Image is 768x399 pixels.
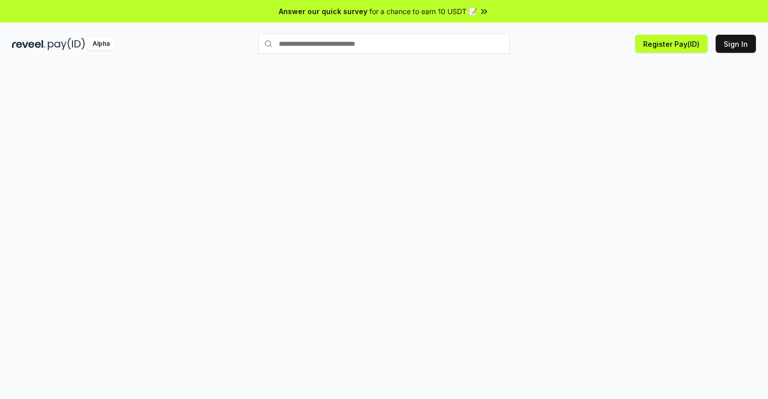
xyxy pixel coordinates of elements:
[635,35,708,53] button: Register Pay(ID)
[87,38,115,50] div: Alpha
[369,6,477,17] span: for a chance to earn 10 USDT 📝
[12,38,46,50] img: reveel_dark
[716,35,756,53] button: Sign In
[279,6,367,17] span: Answer our quick survey
[48,38,85,50] img: pay_id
